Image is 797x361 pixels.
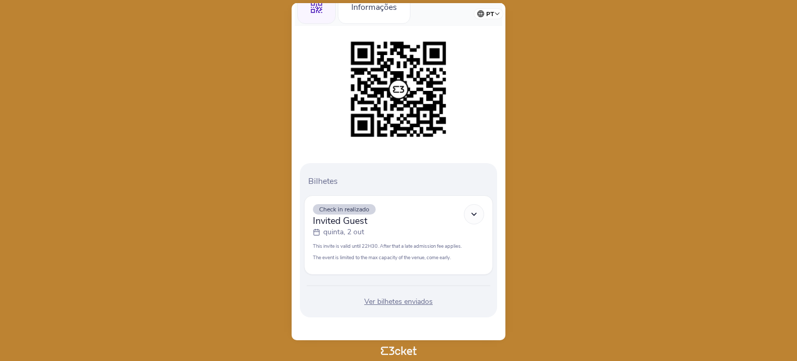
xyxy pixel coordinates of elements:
[308,176,493,187] p: Bilhetes
[338,1,410,12] a: Informações
[313,204,376,215] span: Check in realizado
[304,297,493,307] div: Ver bilhetes enviados
[313,243,484,249] p: This invite is valid until 22H30. After that a late admission fee applies.
[323,227,364,237] p: quinta, 2 out
[313,254,484,261] p: The event is limited to the max capacity of the venue, come early.
[346,36,451,142] img: 97c1524dee1a449281481d05c8692bf3.png
[313,215,376,227] span: Invited Guest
